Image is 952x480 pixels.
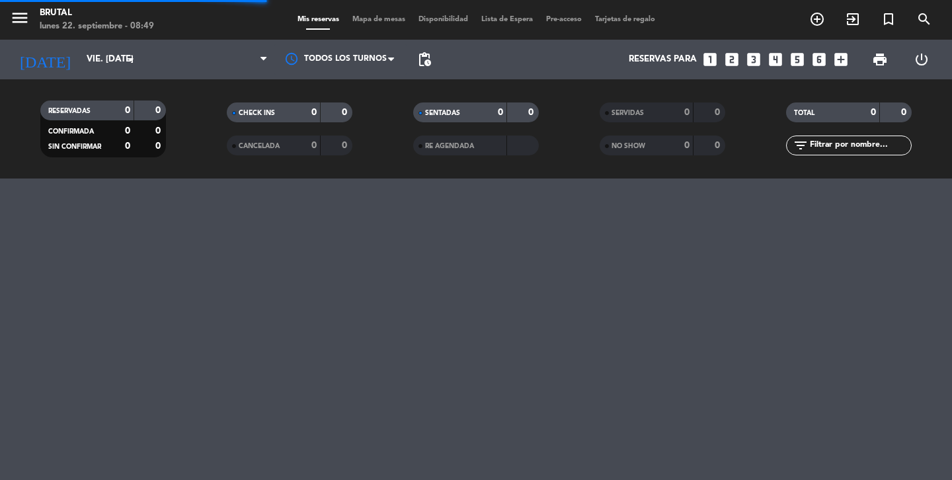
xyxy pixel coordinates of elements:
span: SENTADAS [425,110,460,116]
span: Mapa de mesas [346,16,412,23]
i: add_circle_outline [809,11,825,27]
span: SERVIDAS [612,110,644,116]
span: CANCELADA [239,143,280,149]
span: Mis reservas [291,16,346,23]
i: exit_to_app [845,11,861,27]
strong: 0 [684,108,690,117]
button: menu [10,8,30,32]
span: Lista de Espera [475,16,539,23]
i: turned_in_not [881,11,896,27]
strong: 0 [528,108,536,117]
i: menu [10,8,30,28]
strong: 0 [684,141,690,150]
span: TOTAL [794,110,814,116]
div: lunes 22. septiembre - 08:49 [40,20,154,33]
strong: 0 [871,108,876,117]
i: looks_4 [767,51,784,68]
strong: 0 [715,141,723,150]
strong: 0 [901,108,909,117]
i: add_box [832,51,850,68]
strong: 0 [125,106,130,115]
strong: 0 [498,108,503,117]
strong: 0 [311,141,317,150]
i: search [916,11,932,27]
i: filter_list [793,138,809,153]
input: Filtrar por nombre... [809,138,911,153]
div: Brutal [40,7,154,20]
span: Tarjetas de regalo [588,16,662,23]
i: [DATE] [10,45,80,74]
span: RE AGENDADA [425,143,474,149]
strong: 0 [311,108,317,117]
i: looks_two [723,51,740,68]
span: pending_actions [416,52,432,67]
span: CONFIRMADA [48,128,94,135]
strong: 0 [125,126,130,136]
strong: 0 [125,141,130,151]
i: power_settings_new [914,52,930,67]
strong: 0 [342,141,350,150]
span: RESERVADAS [48,108,91,114]
strong: 0 [155,106,163,115]
div: LOG OUT [900,40,942,79]
strong: 0 [155,141,163,151]
strong: 0 [715,108,723,117]
i: looks_6 [811,51,828,68]
i: arrow_drop_down [123,52,139,67]
span: CHECK INS [239,110,275,116]
i: looks_3 [745,51,762,68]
span: NO SHOW [612,143,645,149]
span: Reservas para [629,54,697,65]
strong: 0 [342,108,350,117]
span: SIN CONFIRMAR [48,143,101,150]
span: Pre-acceso [539,16,588,23]
i: looks_5 [789,51,806,68]
i: looks_one [701,51,719,68]
span: print [872,52,888,67]
strong: 0 [155,126,163,136]
span: Disponibilidad [412,16,475,23]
